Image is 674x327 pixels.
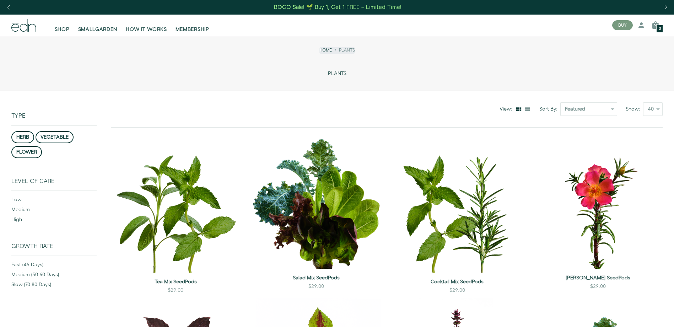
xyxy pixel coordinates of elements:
a: Home [319,47,332,53]
div: low [11,196,97,206]
div: $29.00 [168,287,183,294]
div: $29.00 [308,283,324,290]
a: [PERSON_NAME] SeedPods [533,274,663,282]
label: Show: [626,106,643,113]
img: Cocktail Mix SeedPods [393,139,522,273]
img: Moss Rose SeedPods [533,139,663,268]
nav: breadcrumbs [319,47,355,53]
span: PLANTS [328,71,346,77]
a: Tea Mix SeedPods [111,278,240,285]
span: SMALLGARDEN [78,26,118,33]
li: Plants [332,47,355,53]
span: 0 [659,27,661,31]
button: herb [11,131,34,143]
a: SHOP [50,17,74,33]
button: flower [11,146,42,158]
a: Salad Mix SeedPods [252,274,381,282]
a: BOGO Sale! 🌱 Buy 1, Get 1 FREE – Limited Time! [273,2,402,13]
button: BUY [612,20,633,30]
a: Cocktail Mix SeedPods [393,278,522,285]
a: MEMBERSHIP [171,17,214,33]
div: Type [11,91,97,125]
img: Tea Mix SeedPods [111,139,240,273]
div: Level of Care [11,178,97,191]
img: Salad Mix SeedPods [252,139,381,268]
span: HOW IT WORKS [126,26,167,33]
button: vegetable [36,131,74,143]
span: SHOP [55,26,70,33]
div: medium (50-60 days) [11,271,97,281]
label: Sort By: [539,106,560,113]
a: SMALLGARDEN [74,17,122,33]
div: $29.00 [449,287,465,294]
a: HOW IT WORKS [122,17,171,33]
div: BOGO Sale! 🌱 Buy 1, Get 1 FREE – Limited Time! [274,4,401,11]
div: fast (45 days) [11,261,97,271]
span: MEMBERSHIP [176,26,209,33]
div: $29.00 [590,283,606,290]
div: medium [11,206,97,216]
div: View: [500,106,515,113]
div: high [11,216,97,226]
div: Growth Rate [11,243,97,256]
div: slow (70-80 days) [11,281,97,291]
